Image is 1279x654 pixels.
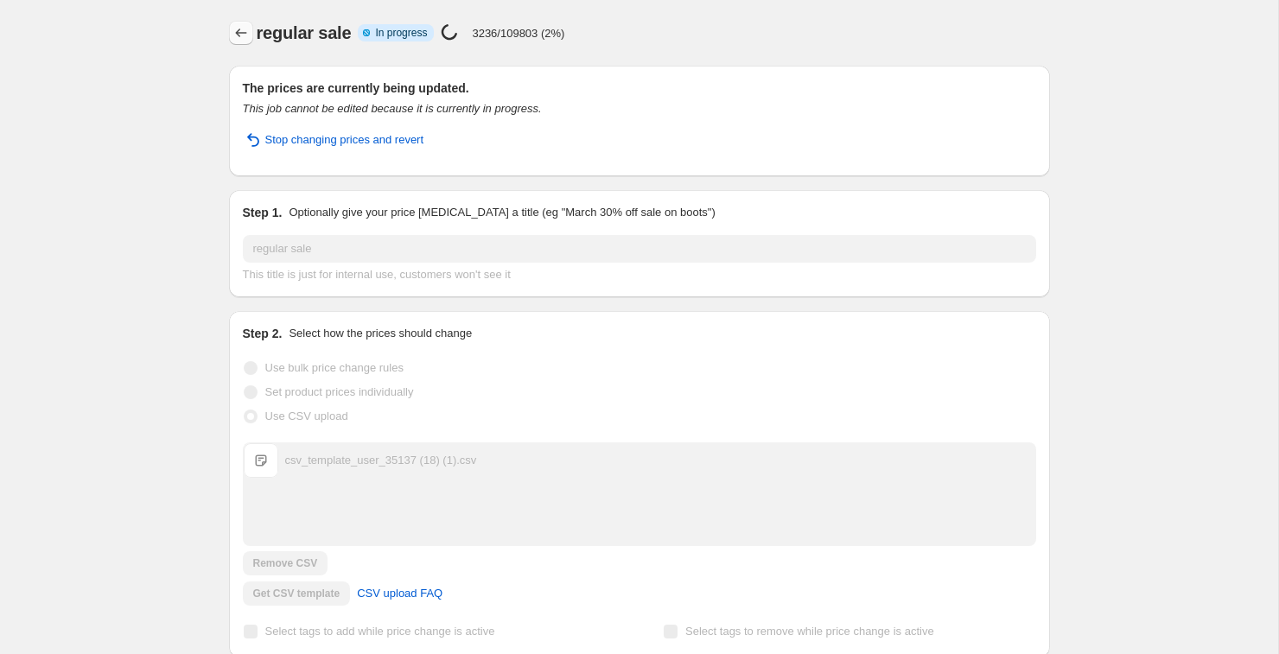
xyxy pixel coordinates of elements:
[289,325,472,342] p: Select how the prices should change
[285,452,477,469] div: csv_template_user_35137 (18) (1).csv
[265,361,404,374] span: Use bulk price change rules
[289,204,715,221] p: Optionally give your price [MEDICAL_DATA] a title (eg "March 30% off sale on boots")
[265,410,348,422] span: Use CSV upload
[375,26,427,40] span: In progress
[243,235,1036,263] input: 30% off holiday sale
[357,585,442,602] span: CSV upload FAQ
[243,79,1036,97] h2: The prices are currently being updated.
[265,385,414,398] span: Set product prices individually
[472,27,564,40] p: 3236/109803 (2%)
[243,102,542,115] i: This job cannot be edited because it is currently in progress.
[265,625,495,638] span: Select tags to add while price change is active
[232,126,435,154] button: Stop changing prices and revert
[257,23,352,42] span: regular sale
[685,625,934,638] span: Select tags to remove while price change is active
[347,580,453,607] a: CSV upload FAQ
[265,131,424,149] span: Stop changing prices and revert
[243,325,283,342] h2: Step 2.
[243,204,283,221] h2: Step 1.
[243,268,511,281] span: This title is just for internal use, customers won't see it
[229,21,253,45] button: Price change jobs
